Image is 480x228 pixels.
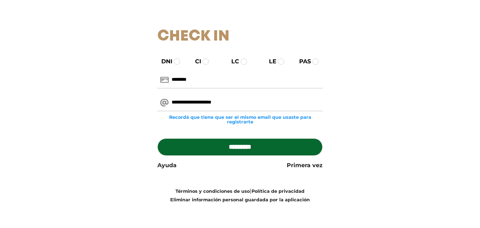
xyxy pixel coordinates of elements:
[176,189,250,194] a: Términos y condiciones de uso
[287,161,323,170] a: Primera vez
[252,189,304,194] a: Política de privacidad
[170,197,310,202] a: Eliminar información personal guardada por la aplicación
[157,161,177,170] a: Ayuda
[155,57,172,66] label: DNI
[157,115,323,124] small: Recordá que tiene que ser el mismo email que usaste para registrarte
[157,28,323,46] h1: Check In
[152,187,328,204] div: |
[263,57,276,66] label: LE
[189,57,201,66] label: CI
[225,57,239,66] label: LC
[293,57,311,66] label: PAS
